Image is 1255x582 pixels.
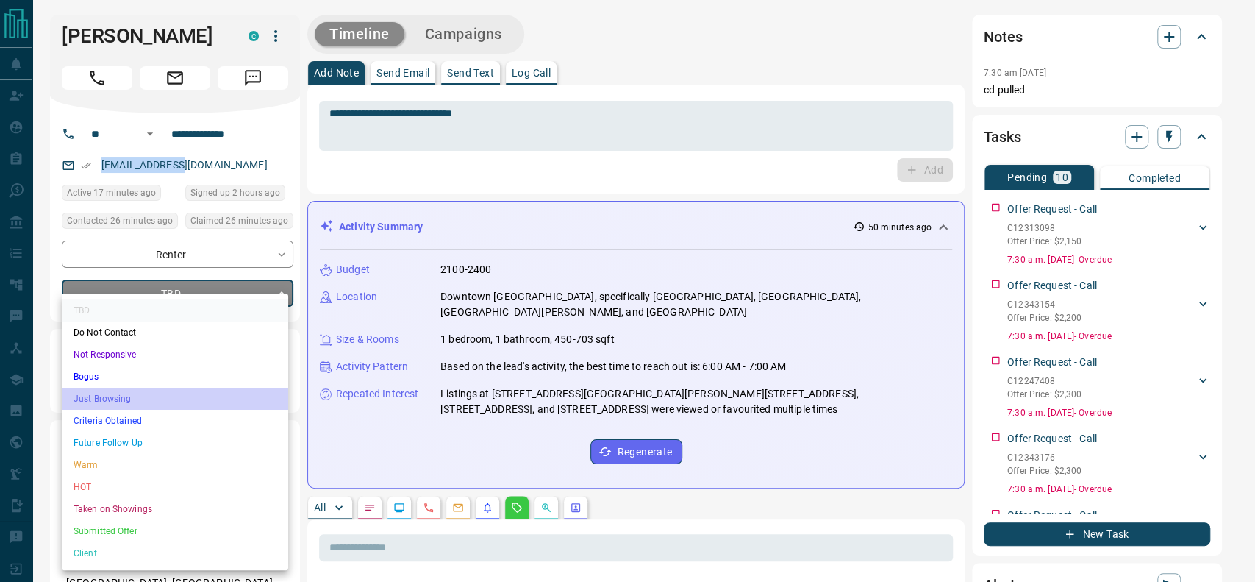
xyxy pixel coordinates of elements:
[62,366,288,388] li: Bogus
[62,520,288,542] li: Submitted Offer
[62,410,288,432] li: Criteria Obtained
[62,344,288,366] li: Not Responsive
[62,476,288,498] li: HOT
[62,432,288,454] li: Future Follow Up
[62,454,288,476] li: Warm
[62,388,288,410] li: Just Browsing
[62,322,288,344] li: Do Not Contact
[62,542,288,564] li: Client
[62,498,288,520] li: Taken on Showings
